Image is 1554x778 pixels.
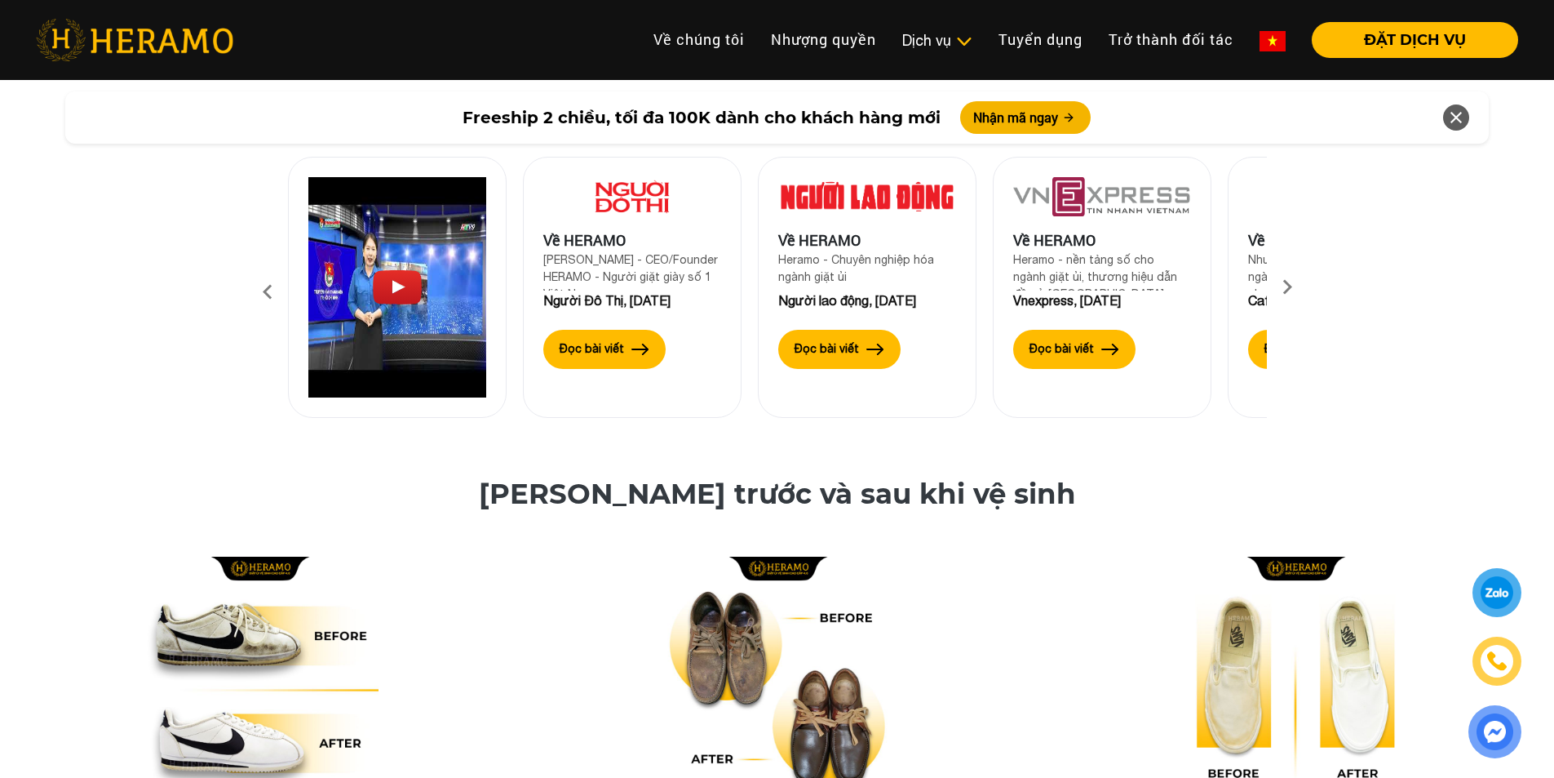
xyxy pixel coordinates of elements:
img: Về HERAMO [778,177,956,216]
button: ĐẶT DỊCH VỤ [1312,22,1518,58]
img: Về HERAMO [543,177,721,216]
button: Nhận mã ngay [960,101,1091,134]
a: Trở thành đối tác [1096,22,1246,57]
img: vn-flag.png [1260,31,1286,51]
img: arrow [631,344,649,355]
img: phone-icon [1487,651,1507,671]
img: Về HERAMO [1013,177,1191,216]
img: subToggleIcon [955,33,972,50]
a: Nhượng quyền [758,22,889,57]
div: Dịch vụ [902,29,972,51]
div: CafeF, [DATE] [1248,291,1426,310]
label: Đọc bài viết [1029,340,1094,358]
a: phone-icon [1475,639,1519,683]
a: Tuyển dụng [985,22,1096,57]
div: Về HERAMO [778,229,956,251]
div: Về HERAMO [543,229,721,251]
img: Heramo introduction video [308,177,486,398]
div: Heramo - Chuyên nghiệp hóa ngành giặt ủi [778,251,956,291]
div: Người Đô Thị, [DATE] [543,291,721,310]
img: Play Video [373,270,422,305]
a: Về chúng tôi [640,22,758,57]
span: Freeship 2 chiều, tối đa 100K dành cho khách hàng mới [463,105,941,130]
label: Đọc bài viết [795,340,859,358]
div: Về HERAMO [1248,229,1426,251]
div: Về HERAMO [1013,229,1191,251]
img: arrow [1101,344,1119,355]
label: Đọc bài viết [560,340,624,358]
div: Người lao động, [DATE] [778,291,956,310]
div: [PERSON_NAME] - CEO/Founder HERAMO - Người giặt giày số 1 Việt Nam [543,251,721,291]
img: Về HERAMO [1248,177,1426,216]
div: Heramo - nền tảng số cho ngành giặt ủi, thương hiệu dẫn đầu ở [GEOGRAPHIC_DATA] [1013,251,1191,291]
div: Nhượng quyền thương hiệu ngành "giặt ủi" - hướng đi mới cho nhà đầu tư [1248,251,1426,291]
div: Vnexpress, [DATE] [1013,291,1191,310]
img: heramo-logo.png [36,19,233,61]
img: arrow [866,344,884,355]
a: ĐẶT DỊCH VỤ [1299,33,1518,47]
label: Đọc bài viết [1264,340,1329,358]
